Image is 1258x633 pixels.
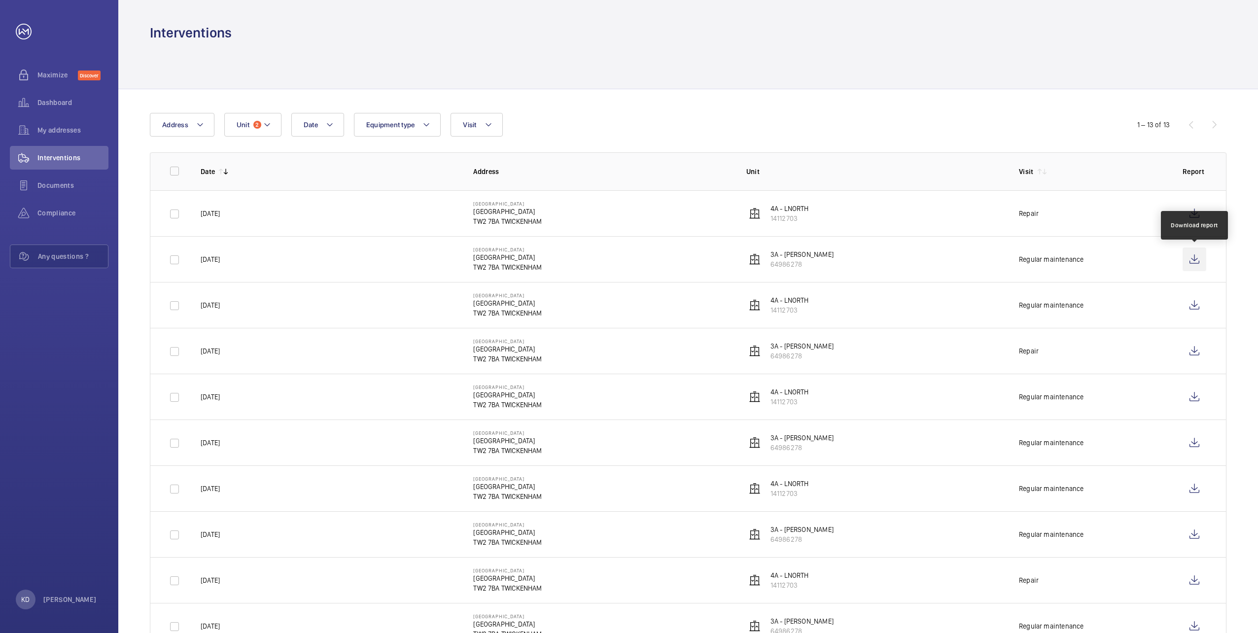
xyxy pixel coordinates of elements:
[1019,392,1083,402] div: Regular maintenance
[473,262,542,272] p: TW2 7BA TWICKENHAM
[473,298,542,308] p: [GEOGRAPHIC_DATA]
[78,70,101,80] span: Discover
[473,308,542,318] p: TW2 7BA TWICKENHAM
[43,595,97,604] p: [PERSON_NAME]
[749,528,761,540] img: elevator.svg
[1019,300,1083,310] div: Regular maintenance
[770,479,809,489] p: 4A - LNORTH
[770,397,809,407] p: 14112703
[150,24,232,42] h1: Interventions
[201,209,220,218] p: [DATE]
[201,484,220,493] p: [DATE]
[749,574,761,586] img: elevator.svg
[770,489,809,498] p: 14112703
[366,121,415,129] span: Equipment type
[749,437,761,449] img: elevator.svg
[1019,167,1034,176] p: Visit
[201,575,220,585] p: [DATE]
[1183,167,1206,176] p: Report
[473,354,542,364] p: TW2 7BA TWICKENHAM
[770,259,834,269] p: 64986278
[473,400,542,410] p: TW2 7BA TWICKENHAM
[237,121,249,129] span: Unit
[473,167,730,176] p: Address
[473,573,542,583] p: [GEOGRAPHIC_DATA]
[770,249,834,259] p: 3A - [PERSON_NAME]
[749,483,761,494] img: elevator.svg
[201,392,220,402] p: [DATE]
[473,446,542,456] p: TW2 7BA TWICKENHAM
[473,252,542,262] p: [GEOGRAPHIC_DATA]
[746,167,1003,176] p: Unit
[770,433,834,443] p: 3A - [PERSON_NAME]
[770,295,809,305] p: 4A - LNORTH
[473,537,542,547] p: TW2 7BA TWICKENHAM
[473,338,542,344] p: [GEOGRAPHIC_DATA]
[201,438,220,448] p: [DATE]
[201,254,220,264] p: [DATE]
[473,436,542,446] p: [GEOGRAPHIC_DATA]
[201,346,220,356] p: [DATE]
[770,213,809,223] p: 14112703
[291,113,344,137] button: Date
[451,113,502,137] button: Visit
[1019,209,1039,218] div: Repair
[770,341,834,351] p: 3A - [PERSON_NAME]
[201,621,220,631] p: [DATE]
[37,125,108,135] span: My addresses
[749,299,761,311] img: elevator.svg
[37,98,108,107] span: Dashboard
[770,570,809,580] p: 4A - LNORTH
[770,534,834,544] p: 64986278
[1019,346,1039,356] div: Repair
[1019,529,1083,539] div: Regular maintenance
[473,216,542,226] p: TW2 7BA TWICKENHAM
[304,121,318,129] span: Date
[473,384,542,390] p: [GEOGRAPHIC_DATA]
[473,292,542,298] p: [GEOGRAPHIC_DATA]
[770,580,809,590] p: 14112703
[150,113,214,137] button: Address
[473,430,542,436] p: [GEOGRAPHIC_DATA]
[162,121,188,129] span: Address
[749,345,761,357] img: elevator.svg
[1019,575,1039,585] div: Repair
[770,204,809,213] p: 4A - LNORTH
[37,180,108,190] span: Documents
[473,583,542,593] p: TW2 7BA TWICKENHAM
[1171,221,1218,230] div: Download report
[749,253,761,265] img: elevator.svg
[473,207,542,216] p: [GEOGRAPHIC_DATA]
[37,208,108,218] span: Compliance
[1019,254,1083,264] div: Regular maintenance
[473,522,542,527] p: [GEOGRAPHIC_DATA]
[201,529,220,539] p: [DATE]
[21,595,30,604] p: KD
[473,201,542,207] p: [GEOGRAPHIC_DATA]
[770,525,834,534] p: 3A - [PERSON_NAME]
[1137,120,1170,130] div: 1 – 13 of 13
[770,351,834,361] p: 64986278
[770,387,809,397] p: 4A - LNORTH
[749,208,761,219] img: elevator.svg
[473,613,542,619] p: [GEOGRAPHIC_DATA]
[473,492,542,501] p: TW2 7BA TWICKENHAM
[473,246,542,252] p: [GEOGRAPHIC_DATA]
[1019,621,1083,631] div: Regular maintenance
[770,305,809,315] p: 14112703
[473,619,542,629] p: [GEOGRAPHIC_DATA]
[473,482,542,492] p: [GEOGRAPHIC_DATA]
[224,113,281,137] button: Unit2
[1019,438,1083,448] div: Regular maintenance
[473,527,542,537] p: [GEOGRAPHIC_DATA]
[37,70,78,80] span: Maximize
[253,121,261,129] span: 2
[201,167,215,176] p: Date
[473,476,542,482] p: [GEOGRAPHIC_DATA]
[473,567,542,573] p: [GEOGRAPHIC_DATA]
[770,443,834,453] p: 64986278
[749,620,761,632] img: elevator.svg
[749,391,761,403] img: elevator.svg
[38,251,108,261] span: Any questions ?
[473,344,542,354] p: [GEOGRAPHIC_DATA]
